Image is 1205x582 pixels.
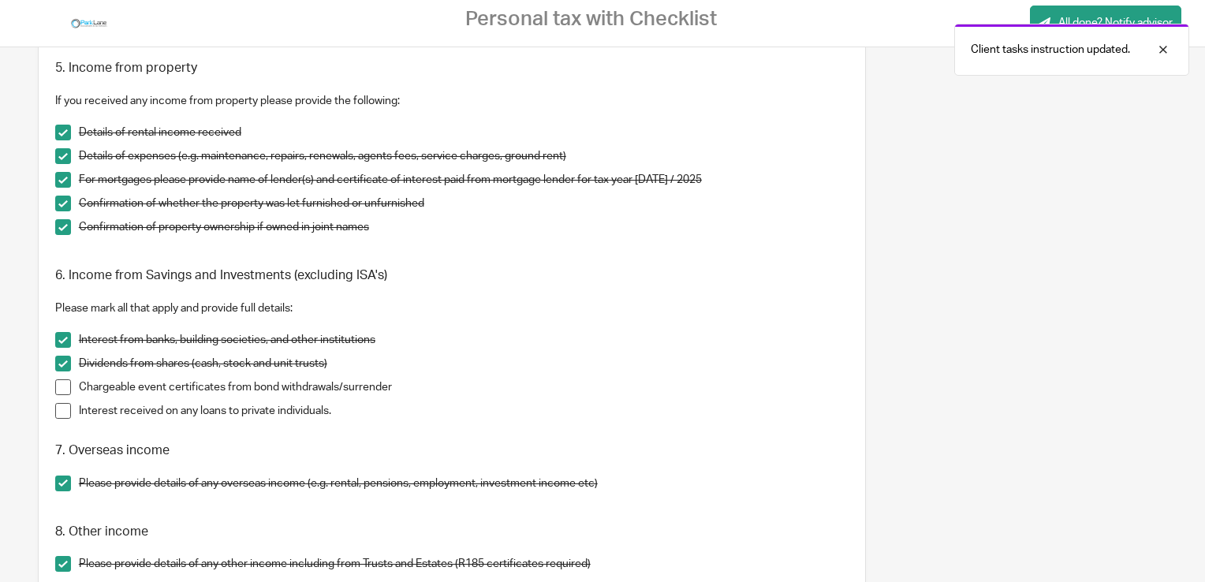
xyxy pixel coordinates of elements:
h3: 5. Income from property [55,60,849,76]
p: Details of expenses (e.g. maintenance, repairs, renewals, agents fees, service charges, ground rent) [79,148,849,164]
p: Confirmation of property ownership if owned in joint names [79,219,849,235]
h2: Personal tax with Checklist [465,7,717,32]
p: Please mark all that apply and provide full details: [55,300,849,316]
p: Confirmation of whether the property was let furnished or unfurnished [79,196,849,211]
h3: 7. Overseas income [55,442,849,459]
img: Park-Lane_9(72).jpg [69,12,109,35]
p: Please provide details of any other income including from Trusts and Estates (R185 certificates r... [79,556,849,572]
p: Client tasks instruction updated. [971,42,1130,58]
p: Interest from banks, building societies, and other institutions [79,332,849,348]
p: Dividends from shares (cash, stock and unit trusts) [79,356,849,371]
h3: 6. Income from Savings and Investments (excluding ISA's) [55,267,849,284]
p: For mortgages please provide name of lender(s) and certificate of interest paid from mortgage len... [79,172,849,188]
p: Please provide details of any overseas income (e.g. rental, pensions, employment, investment inco... [79,476,849,491]
a: All done? Notify advisor [1030,6,1181,41]
p: Chargeable event certificates from bond withdrawals/surrender [79,379,849,395]
p: Details of rental income received [79,125,849,140]
p: If you received any income from property please provide the following: [55,93,849,109]
p: Interest received on any loans to private individuals. [79,403,849,419]
h3: 8. Other income [55,524,849,540]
